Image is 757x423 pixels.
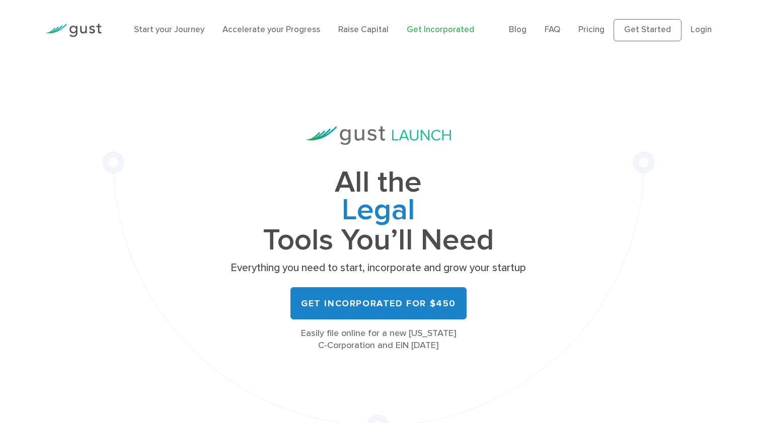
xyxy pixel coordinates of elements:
[134,25,204,35] a: Start your Journey
[290,287,467,319] a: Get Incorporated for $450
[228,261,529,275] p: Everything you need to start, incorporate and grow your startup
[228,197,529,227] span: Fundraising
[578,25,604,35] a: Pricing
[306,126,451,145] img: Gust Launch Logo
[45,24,102,37] img: Gust Logo
[338,25,389,35] a: Raise Capital
[691,25,712,35] a: Login
[509,25,526,35] a: Blog
[228,169,529,254] h1: All the Tools You’ll Need
[545,25,560,35] a: FAQ
[228,327,529,352] div: Easily file online for a new [US_STATE] C-Corporation and EIN [DATE]
[614,19,682,41] a: Get Started
[222,25,320,35] a: Accelerate your Progress
[407,25,474,35] a: Get Incorporated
